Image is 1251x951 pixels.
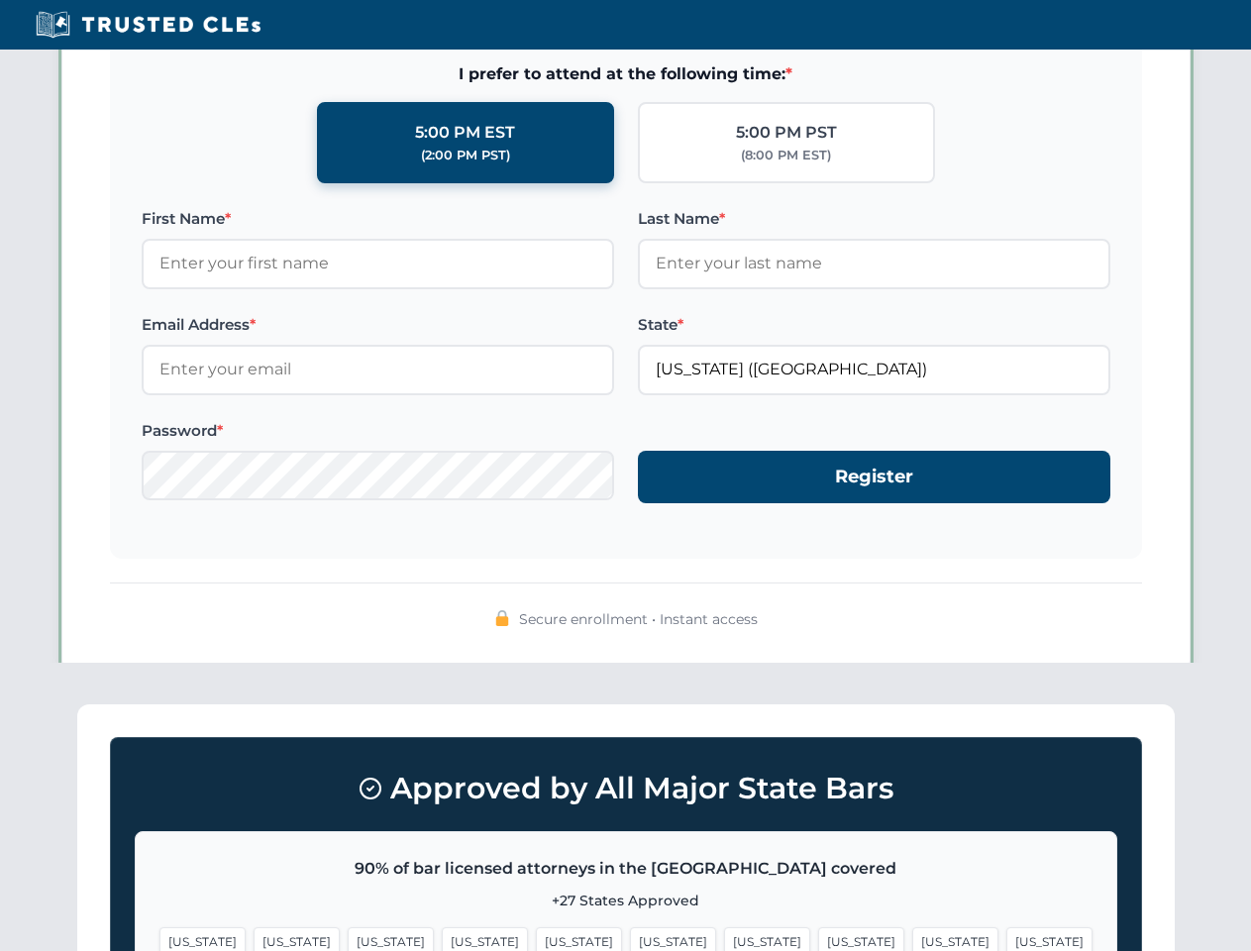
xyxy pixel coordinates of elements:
[638,345,1110,394] input: Florida (FL)
[736,120,837,146] div: 5:00 PM PST
[638,451,1110,503] button: Register
[142,239,614,288] input: Enter your first name
[638,239,1110,288] input: Enter your last name
[142,207,614,231] label: First Name
[159,890,1093,911] p: +27 States Approved
[494,610,510,626] img: 🔒
[638,313,1110,337] label: State
[135,762,1117,815] h3: Approved by All Major State Bars
[142,61,1110,87] span: I prefer to attend at the following time:
[415,120,515,146] div: 5:00 PM EST
[421,146,510,165] div: (2:00 PM PST)
[638,207,1110,231] label: Last Name
[142,419,614,443] label: Password
[159,856,1093,882] p: 90% of bar licensed attorneys in the [GEOGRAPHIC_DATA] covered
[142,345,614,394] input: Enter your email
[30,10,266,40] img: Trusted CLEs
[741,146,831,165] div: (8:00 PM EST)
[519,608,758,630] span: Secure enrollment • Instant access
[142,313,614,337] label: Email Address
